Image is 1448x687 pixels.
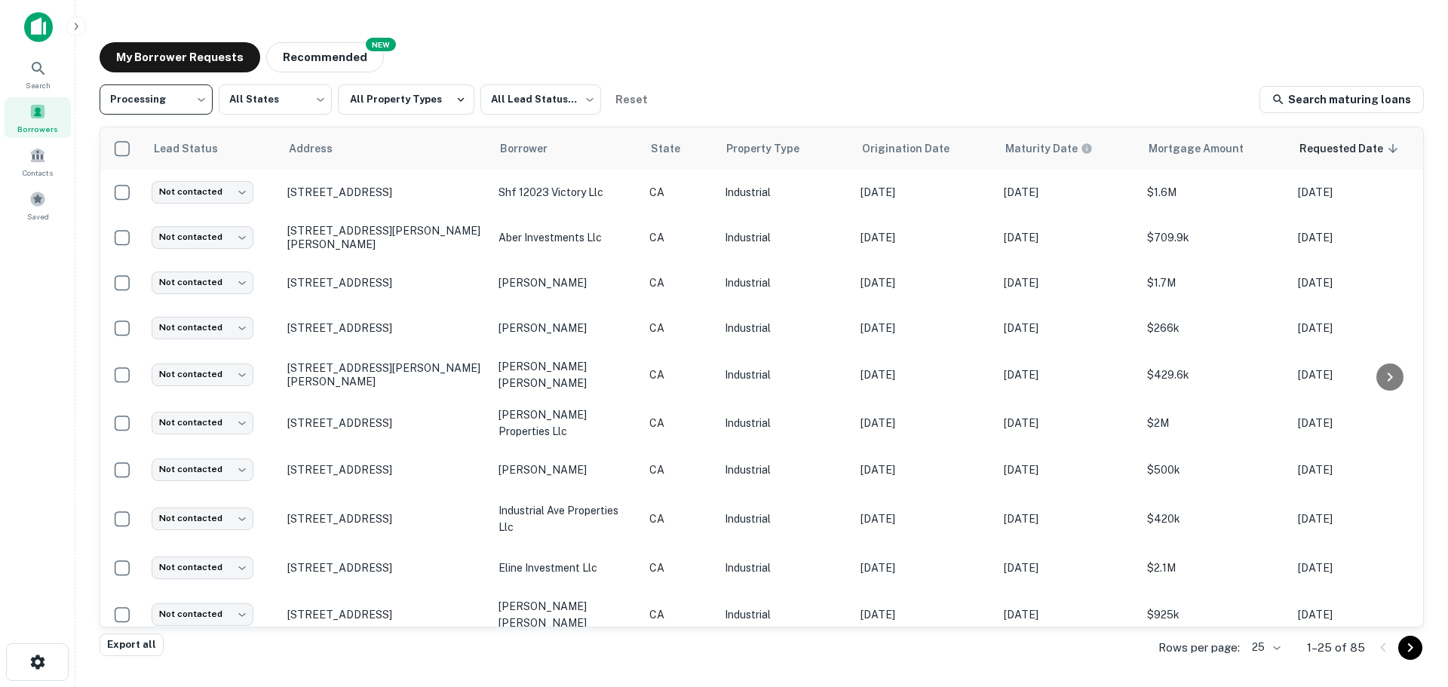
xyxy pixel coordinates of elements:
[1298,184,1426,201] p: [DATE]
[499,598,634,631] p: [PERSON_NAME] [PERSON_NAME]
[649,511,710,527] p: CA
[499,320,634,336] p: [PERSON_NAME]
[152,317,253,339] div: Not contacted
[642,127,717,170] th: State
[861,229,989,246] p: [DATE]
[725,229,845,246] p: Industrial
[861,184,989,201] p: [DATE]
[152,459,253,480] div: Not contacted
[499,462,634,478] p: [PERSON_NAME]
[152,226,253,248] div: Not contacted
[1246,636,1283,658] div: 25
[1147,320,1283,336] p: $266k
[152,412,253,434] div: Not contacted
[500,140,567,158] span: Borrower
[287,361,483,388] p: [STREET_ADDRESS][PERSON_NAME][PERSON_NAME]
[287,512,483,526] p: [STREET_ADDRESS]
[1298,367,1426,383] p: [DATE]
[152,271,253,293] div: Not contacted
[853,127,996,170] th: Origination Date
[725,274,845,291] p: Industrial
[5,141,71,182] a: Contacts
[1005,140,1078,157] h6: Maturity Date
[26,79,51,91] span: Search
[287,276,483,290] p: [STREET_ADDRESS]
[1298,274,1426,291] p: [DATE]
[1147,462,1283,478] p: $500k
[153,140,238,158] span: Lead Status
[287,321,483,335] p: [STREET_ADDRESS]
[287,186,483,199] p: [STREET_ADDRESS]
[649,415,710,431] p: CA
[480,80,601,119] div: All Lead Statuses
[17,123,58,135] span: Borrowers
[5,97,71,138] a: Borrowers
[366,38,396,51] div: NEW
[1005,140,1112,157] span: Maturity dates displayed may be estimated. Please contact the lender for the most accurate maturi...
[1373,566,1448,639] iframe: Chat Widget
[1147,606,1283,623] p: $925k
[1298,560,1426,576] p: [DATE]
[861,274,989,291] p: [DATE]
[725,511,845,527] p: Industrial
[1259,86,1424,113] a: Search maturing loans
[1004,606,1132,623] p: [DATE]
[5,54,71,94] a: Search
[1147,274,1283,291] p: $1.7M
[725,606,845,623] p: Industrial
[499,358,634,391] p: [PERSON_NAME] [PERSON_NAME]
[1147,184,1283,201] p: $1.6M
[499,184,634,201] p: shf 12023 victory llc
[499,560,634,576] p: eline investment llc
[725,320,845,336] p: Industrial
[152,603,253,625] div: Not contacted
[1005,140,1093,157] div: Maturity dates displayed may be estimated. Please contact the lender for the most accurate maturi...
[287,416,483,430] p: [STREET_ADDRESS]
[1298,606,1426,623] p: [DATE]
[1004,511,1132,527] p: [DATE]
[1140,127,1290,170] th: Mortgage Amount
[219,80,332,119] div: All States
[1004,462,1132,478] p: [DATE]
[287,463,483,477] p: [STREET_ADDRESS]
[338,84,474,115] button: All Property Types
[499,229,634,246] p: aber investments llc
[152,557,253,578] div: Not contacted
[287,224,483,251] p: [STREET_ADDRESS][PERSON_NAME][PERSON_NAME]
[861,320,989,336] p: [DATE]
[1147,511,1283,527] p: $420k
[1004,274,1132,291] p: [DATE]
[725,184,845,201] p: Industrial
[1290,127,1434,170] th: Requested Date
[862,140,969,158] span: Origination Date
[649,274,710,291] p: CA
[1147,415,1283,431] p: $2M
[861,560,989,576] p: [DATE]
[24,12,53,42] img: capitalize-icon.png
[1147,229,1283,246] p: $709.9k
[717,127,853,170] th: Property Type
[100,633,164,656] button: Export all
[499,406,634,440] p: [PERSON_NAME] properties llc
[649,184,710,201] p: CA
[1299,140,1403,158] span: Requested Date
[1298,320,1426,336] p: [DATE]
[23,167,53,179] span: Contacts
[1004,415,1132,431] p: [DATE]
[1158,639,1240,657] p: Rows per page:
[491,127,642,170] th: Borrower
[1398,636,1422,660] button: Go to next page
[1298,511,1426,527] p: [DATE]
[152,181,253,203] div: Not contacted
[287,608,483,621] p: [STREET_ADDRESS]
[725,415,845,431] p: Industrial
[266,42,384,72] button: Recommended
[649,320,710,336] p: CA
[1298,229,1426,246] p: [DATE]
[27,210,49,222] span: Saved
[651,140,700,158] span: State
